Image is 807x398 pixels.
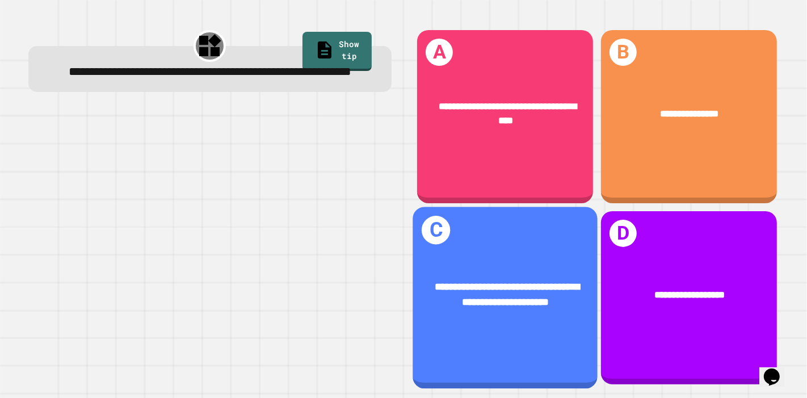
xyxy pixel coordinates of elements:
[426,39,453,66] h1: A
[422,216,450,244] h1: C
[610,220,637,247] h1: D
[610,39,637,66] h1: B
[759,353,796,387] iframe: chat widget
[302,32,372,71] a: Show tip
